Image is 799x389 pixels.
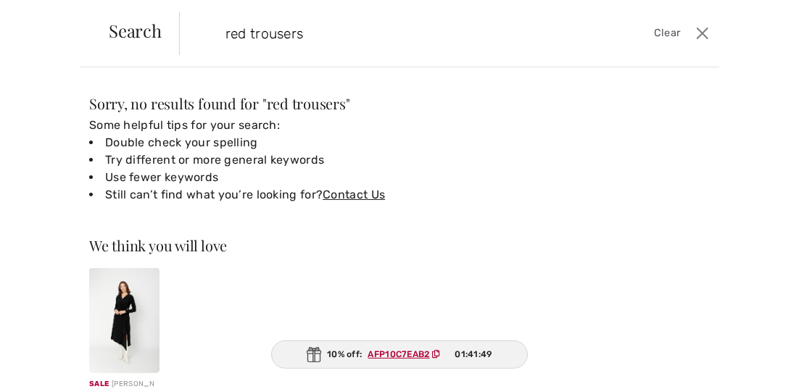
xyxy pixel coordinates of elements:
[455,348,492,361] span: 01:41:49
[368,349,430,359] ins: AFP10C7EAB2
[89,268,160,373] img: Feminine Ruffled Wrap Dress Style 243282. Lipstick Red 173
[89,235,227,255] span: We think you will love
[89,169,421,186] li: Use fewer keywords
[109,22,162,39] span: Search
[692,22,713,45] button: Close
[215,12,573,55] input: TYPE TO SEARCH
[323,188,385,201] a: Contact Us
[654,25,681,41] span: Clear
[307,347,321,362] img: Gift.svg
[89,96,421,111] div: Sorry, no results found for " "
[89,186,421,204] li: Still can’t find what you’re looking for?
[89,134,421,151] li: Double check your spelling
[89,151,421,169] li: Try different or more general keywords
[32,10,62,23] span: Chat
[89,380,109,388] span: Sale
[271,340,528,369] div: 10% off:
[89,117,421,204] div: Some helpful tips for your search:
[267,93,346,113] span: red trousers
